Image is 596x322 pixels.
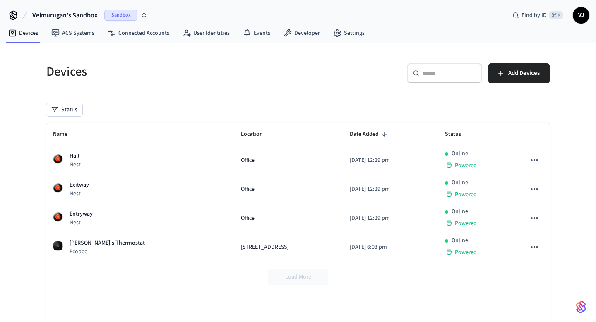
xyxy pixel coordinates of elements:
[452,207,468,216] p: Online
[53,154,63,164] img: nest_learning_thermostat
[350,185,432,194] p: [DATE] 12:29 pm
[104,10,137,21] span: Sandbox
[455,161,477,170] span: Powered
[70,181,89,190] p: Exitway
[277,26,327,41] a: Developer
[506,8,570,23] div: Find by ID⌘ K
[452,149,468,158] p: Online
[350,128,389,141] span: Date Added
[46,103,82,116] button: Status
[101,26,176,41] a: Connected Accounts
[70,161,81,169] p: Nest
[508,68,540,79] span: Add Devices
[350,243,432,252] p: [DATE] 6:03 pm
[176,26,236,41] a: User Identities
[241,185,255,194] span: Office
[70,152,81,161] p: Hall
[452,236,468,245] p: Online
[70,248,145,256] p: Ecobee
[452,178,468,187] p: Online
[576,300,586,314] img: SeamLogoGradient.69752ec5.svg
[573,7,589,24] button: VJ
[241,128,274,141] span: Location
[45,26,101,41] a: ACS Systems
[32,10,98,20] span: Velmurugan's Sandbox
[445,128,472,141] span: Status
[2,26,45,41] a: Devices
[521,11,547,19] span: Find by ID
[241,243,288,252] span: [STREET_ADDRESS]
[241,214,255,223] span: Office
[53,212,63,222] img: nest_learning_thermostat
[46,123,550,262] table: sticky table
[53,241,63,251] img: ecobee_lite_3
[455,248,477,257] span: Powered
[70,210,93,219] p: Entryway
[70,190,89,198] p: Nest
[488,63,550,83] button: Add Devices
[327,26,371,41] a: Settings
[455,219,477,228] span: Powered
[574,8,589,23] span: VJ
[236,26,277,41] a: Events
[241,156,255,165] span: Office
[455,190,477,199] span: Powered
[53,128,78,141] span: Name
[350,214,432,223] p: [DATE] 12:29 pm
[46,63,293,80] h5: Devices
[53,183,63,193] img: nest_learning_thermostat
[549,11,563,19] span: ⌘ K
[70,239,145,248] p: [PERSON_NAME]'s Thermostat
[70,219,93,227] p: Nest
[350,156,432,165] p: [DATE] 12:29 pm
